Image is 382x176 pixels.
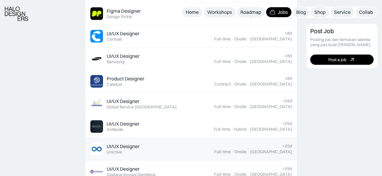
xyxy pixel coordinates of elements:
img: Job Image [90,30,103,42]
div: Hybrid [234,127,246,132]
a: Workshops [204,7,236,17]
div: Onsite [234,149,246,154]
div: · [229,14,231,19]
div: [GEOGRAPHIC_DATA] [250,127,292,132]
div: Full-time [214,127,230,132]
div: Workshops [207,9,232,15]
div: · [247,59,249,64]
a: Job ImageUI/UX DesignerGlobal Service [GEOGRAPHIC_DATA]>25dFull-time·Onsite·[GEOGRAPHIC_DATA] [85,93,297,115]
div: UI/UX Designer [107,121,140,127]
div: · [231,127,233,132]
a: Job ImageProduct DesignerCatalyst16dContract·Onsite·[GEOGRAPHIC_DATA] [85,70,297,93]
div: · [247,82,249,87]
div: UI/UX Designer [107,98,140,104]
img: Job Image [90,52,103,65]
a: Job ImageUI/UX DesignerUnictive>25dFull-time·Onsite·[GEOGRAPHIC_DATA] [85,138,297,160]
a: Roadmap [237,7,265,17]
div: >25d [282,121,292,126]
div: 16d [285,53,292,58]
div: Home [186,9,199,15]
div: Collab [359,9,373,15]
div: · [247,36,249,42]
div: UI/UX Designer [107,143,140,150]
div: Figma Designer [107,8,141,14]
div: >25d [282,166,292,171]
div: Blog [296,9,306,15]
div: Samsung [107,59,124,64]
div: Product Designer [107,76,144,82]
div: Contract [214,82,231,87]
div: Posting job dan temukan talenta yang pas buat [PERSON_NAME]. [310,37,374,48]
a: Shop [311,7,329,17]
div: Antikode [107,127,123,132]
div: · [247,127,249,132]
a: Home [182,7,202,17]
div: Cermati [107,37,122,42]
div: UI/UX Designer [107,53,140,59]
div: UI/UX Designer [107,30,140,37]
div: Shop [314,9,326,15]
div: · [231,82,234,87]
div: 16d [285,31,292,36]
a: Post a job [310,55,374,65]
a: Job ImageUI/UX DesignerCermati16dFull-time·Onsite·[GEOGRAPHIC_DATA] [85,25,297,48]
div: · [231,104,234,109]
a: Service [330,7,354,17]
a: Job ImageUI/UX DesignerAntikode>25dFull-time·Hybrid·[GEOGRAPHIC_DATA] [85,115,297,138]
div: Unictive [107,150,122,155]
div: >25d [282,144,292,149]
a: Job ImageFigma DesignerDesign Pickle16dFull-time·Remote·[GEOGRAPHIC_DATA] [85,2,297,25]
div: · [231,36,234,42]
div: >25d [282,98,292,103]
img: Job Image [90,120,103,133]
div: Onsite [234,36,246,42]
div: Remote [232,14,246,19]
div: Post a job [328,57,346,62]
div: [GEOGRAPHIC_DATA] [250,14,292,19]
div: · [247,104,249,109]
div: Global Service [GEOGRAPHIC_DATA] [107,104,177,110]
img: Job Image [90,143,103,155]
div: [GEOGRAPHIC_DATA] [250,36,292,42]
div: Full-time [214,104,231,109]
a: Collab [355,7,377,17]
div: Roadmap [240,9,261,15]
a: Jobs [266,7,291,17]
div: Design Pickle [107,14,132,19]
div: Catalyst [107,82,122,87]
a: Blog [293,7,310,17]
div: Jobs [278,9,288,15]
a: Job ImageUI/UX DesignerSamsung16dFull-time·Onsite·[GEOGRAPHIC_DATA] [85,48,297,70]
div: Full-time [211,14,228,19]
div: [GEOGRAPHIC_DATA] [250,82,292,87]
div: · [247,149,249,154]
div: · [231,149,234,154]
div: · [247,14,249,19]
div: [GEOGRAPHIC_DATA] [250,59,292,64]
div: · [231,59,234,64]
div: Onsite [234,59,246,64]
div: UI/UX Designer [107,166,140,172]
div: Post Job [310,28,334,35]
img: Job Image [90,97,103,110]
img: Job Image [90,7,103,20]
div: [GEOGRAPHIC_DATA] [250,149,292,154]
div: Service [334,9,351,15]
div: Full-time [214,36,231,42]
div: Full-time [214,149,231,154]
div: Onsite [234,82,246,87]
div: Full-time [214,59,231,64]
div: 16d [285,76,292,81]
div: [GEOGRAPHIC_DATA] [250,104,292,109]
div: Onsite [234,104,246,109]
img: Job Image [90,75,103,88]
